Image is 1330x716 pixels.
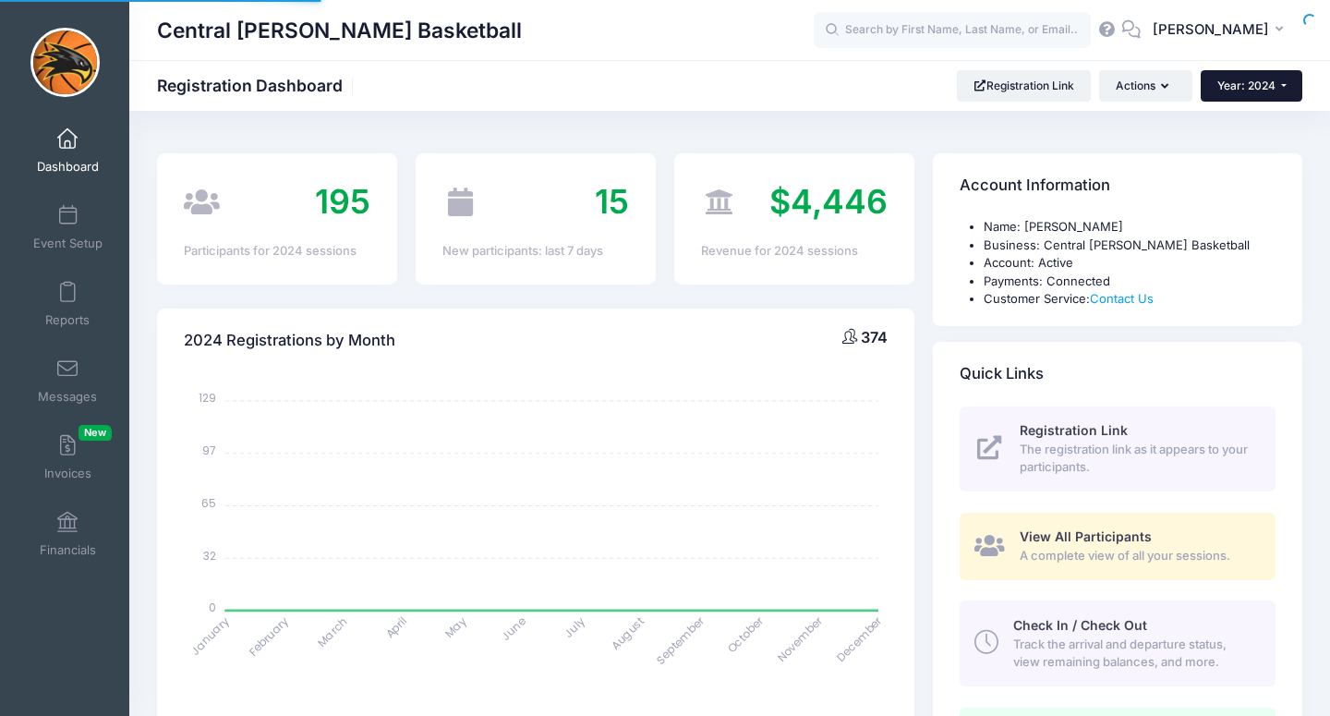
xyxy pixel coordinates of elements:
[1099,70,1191,102] button: Actions
[37,159,99,175] span: Dashboard
[202,494,217,510] tspan: 65
[40,542,96,558] span: Financials
[315,181,370,222] span: 195
[24,195,112,260] a: Event Setup
[442,242,629,261] div: New participants: last 7 days
[984,254,1276,273] li: Account: Active
[44,466,91,481] span: Invoices
[24,502,112,566] a: Financials
[314,613,351,649] tspan: March
[246,613,291,658] tspan: February
[774,613,827,665] tspan: November
[33,236,103,251] span: Event Setup
[1141,9,1302,52] button: [PERSON_NAME]
[187,613,233,658] tspan: January
[441,613,469,640] tspan: May
[1013,636,1254,672] span: Track the arrival and departure status, view remaining balances, and more.
[38,389,97,405] span: Messages
[861,328,888,346] span: 374
[1020,441,1254,477] span: The registration link as it appears to your participants.
[1201,70,1302,102] button: Year: 2024
[24,348,112,413] a: Messages
[203,443,217,458] tspan: 97
[561,613,588,640] tspan: July
[960,347,1044,400] h4: Quick Links
[24,118,112,183] a: Dashboard
[701,242,888,261] div: Revenue for 2024 sessions
[45,312,90,328] span: Reports
[30,28,100,97] img: Central Lee Basketball
[984,290,1276,309] li: Customer Service:
[382,613,410,640] tspan: April
[960,160,1110,212] h4: Account Information
[499,613,529,643] tspan: June
[184,314,395,367] h4: 2024 Registrations by Month
[1020,422,1128,438] span: Registration Link
[204,547,217,563] tspan: 32
[1020,547,1254,565] span: A complete view of all your sessions.
[157,76,358,95] h1: Registration Dashboard
[653,613,707,667] tspan: September
[724,613,768,656] tspan: October
[960,601,1276,686] a: Check In / Check Out Track the arrival and departure status, view remaining balances, and more.
[1153,19,1269,40] span: [PERSON_NAME]
[833,613,886,665] tspan: December
[595,181,629,222] span: 15
[957,70,1091,102] a: Registration Link
[184,242,370,261] div: Participants for 2024 sessions
[1217,79,1276,92] span: Year: 2024
[984,218,1276,237] li: Name: [PERSON_NAME]
[608,613,647,652] tspan: August
[769,181,888,222] span: $4,446
[24,425,112,490] a: InvoicesNew
[1020,528,1152,544] span: View All Participants
[157,9,522,52] h1: Central [PERSON_NAME] Basketball
[199,390,217,406] tspan: 129
[984,237,1276,255] li: Business: Central [PERSON_NAME] Basketball
[1013,617,1147,633] span: Check In / Check Out
[984,273,1276,291] li: Payments: Connected
[1090,291,1154,306] a: Contact Us
[79,425,112,441] span: New
[210,600,217,615] tspan: 0
[814,12,1091,49] input: Search by First Name, Last Name, or Email...
[960,407,1276,491] a: Registration Link The registration link as it appears to your participants.
[24,272,112,336] a: Reports
[960,513,1276,580] a: View All Participants A complete view of all your sessions.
